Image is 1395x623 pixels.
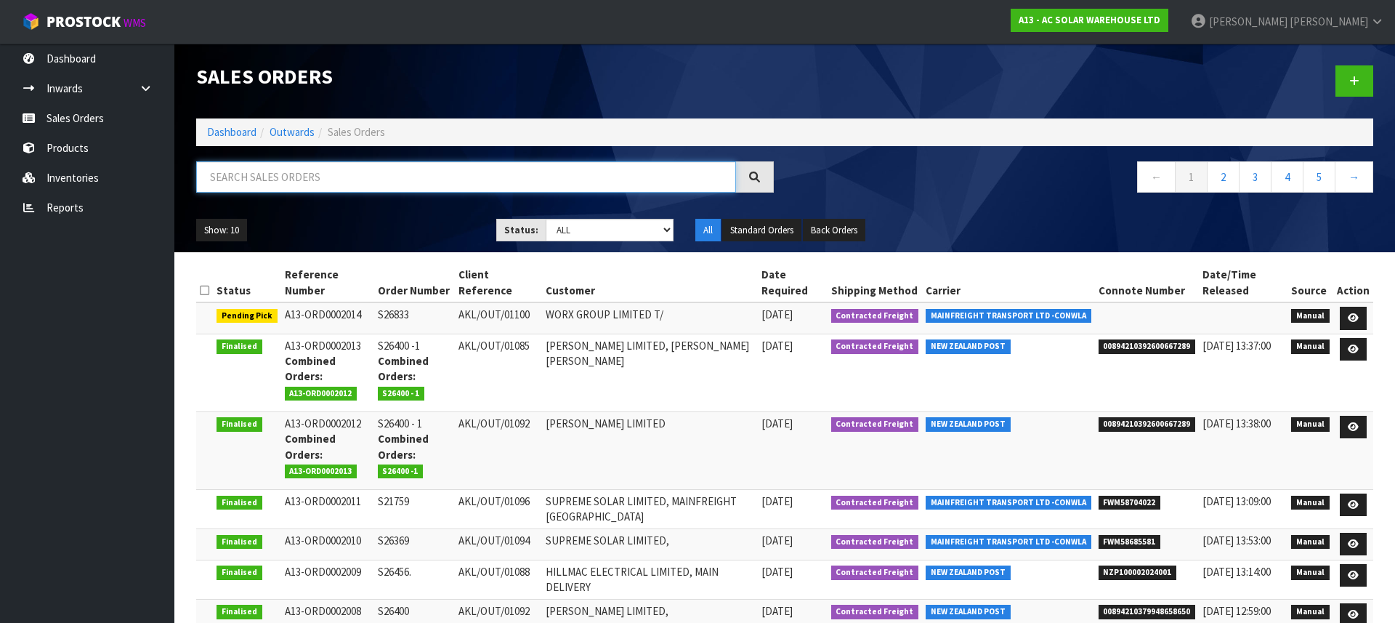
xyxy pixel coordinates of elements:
span: Manual [1291,535,1330,550]
td: AKL/OUT/01085 [455,334,542,411]
span: [DATE] [761,339,793,353]
span: [DATE] 13:38:00 [1202,417,1271,430]
span: Contracted Freight [831,417,919,432]
a: 2 [1207,161,1240,193]
span: Contracted Freight [831,309,919,323]
img: cube-alt.png [22,12,40,31]
span: Sales Orders [328,125,385,139]
span: Pending Pick [217,309,278,323]
th: Carrier [922,263,1095,302]
nav: Page navigation [796,161,1373,197]
span: MAINFREIGHT TRANSPORT LTD -CONWLA [926,496,1091,510]
span: FWM58685581 [1099,535,1161,550]
span: Finalised [217,417,262,432]
a: ← [1137,161,1176,193]
span: A13-ORD0002013 [285,465,357,479]
strong: Combined Orders: [378,432,429,461]
th: Customer [542,263,758,302]
a: Dashboard [207,125,256,139]
span: [DATE] 13:09:00 [1202,494,1271,508]
a: → [1335,161,1373,193]
span: [DATE] [761,534,793,547]
span: [DATE] [761,565,793,579]
th: Source [1287,263,1333,302]
td: SUPREME SOLAR LIMITED, [542,528,758,560]
span: [DATE] 13:14:00 [1202,565,1271,579]
button: Show: 10 [196,219,247,242]
span: NEW ZEALAND POST [926,417,1011,432]
td: A13-ORD0002013 [281,334,374,411]
th: Connote Number [1095,263,1200,302]
strong: Status: [504,224,538,236]
small: WMS [124,16,146,30]
span: Finalised [217,496,262,510]
th: Client Reference [455,263,542,302]
span: MAINFREIGHT TRANSPORT LTD -CONWLA [926,535,1091,550]
a: 3 [1239,161,1271,193]
span: MAINFREIGHT TRANSPORT LTD -CONWLA [926,309,1091,323]
span: Contracted Freight [831,535,919,550]
td: [PERSON_NAME] LIMITED, [PERSON_NAME] [PERSON_NAME] [542,334,758,411]
span: [PERSON_NAME] [1209,15,1287,28]
th: Order Number [374,263,455,302]
td: AKL/OUT/01100 [455,302,542,334]
span: [PERSON_NAME] [1290,15,1368,28]
span: 00894210392600667289 [1099,339,1196,354]
span: A13-ORD0002012 [285,387,357,401]
h1: Sales Orders [196,65,774,88]
td: S26400 -1 [374,334,455,411]
span: FWM58704022 [1099,496,1161,510]
span: Manual [1291,309,1330,323]
span: Manual [1291,496,1330,510]
span: Contracted Freight [831,496,919,510]
span: NEW ZEALAND POST [926,339,1011,354]
td: AKL/OUT/01092 [455,411,542,489]
td: S26400 - 1 [374,411,455,489]
span: Finalised [217,535,262,550]
span: Contracted Freight [831,339,919,354]
td: WORX GROUP LIMITED T/ [542,302,758,334]
span: 00894210379948658650 [1099,605,1196,619]
strong: Combined Orders: [285,432,336,461]
span: [DATE] 13:53:00 [1202,534,1271,547]
span: NEW ZEALAND POST [926,566,1011,580]
span: Contracted Freight [831,566,919,580]
td: AKL/OUT/01088 [455,560,542,599]
a: Outwards [270,125,315,139]
span: [DATE] [761,604,793,618]
a: 1 [1175,161,1208,193]
a: 4 [1271,161,1303,193]
span: ProStock [46,12,121,31]
a: 5 [1303,161,1335,193]
strong: Combined Orders: [285,354,336,383]
span: NZP100002024001 [1099,566,1177,580]
span: S26400 -1 [378,465,424,479]
strong: Combined Orders: [378,354,429,383]
span: Manual [1291,566,1330,580]
td: A13-ORD0002014 [281,302,374,334]
span: Manual [1291,339,1330,354]
td: A13-ORD0002012 [281,411,374,489]
strong: A13 - AC SOLAR WAREHOUSE LTD [1019,14,1160,26]
span: Finalised [217,605,262,619]
span: Finalised [217,566,262,580]
span: [DATE] [761,417,793,430]
td: A13-ORD0002009 [281,560,374,599]
span: S26400 - 1 [378,387,425,401]
td: A13-ORD0002010 [281,528,374,560]
td: S26369 [374,528,455,560]
th: Date Required [758,263,827,302]
span: Manual [1291,417,1330,432]
button: Back Orders [803,219,865,242]
span: Finalised [217,339,262,354]
td: S26456. [374,560,455,599]
span: 00894210392600667289 [1099,417,1196,432]
th: Status [213,263,281,302]
td: AKL/OUT/01096 [455,489,542,528]
td: [PERSON_NAME] LIMITED [542,411,758,489]
td: AKL/OUT/01094 [455,528,542,560]
span: Contracted Freight [831,605,919,619]
span: [DATE] 12:59:00 [1202,604,1271,618]
th: Action [1333,263,1373,302]
th: Reference Number [281,263,374,302]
